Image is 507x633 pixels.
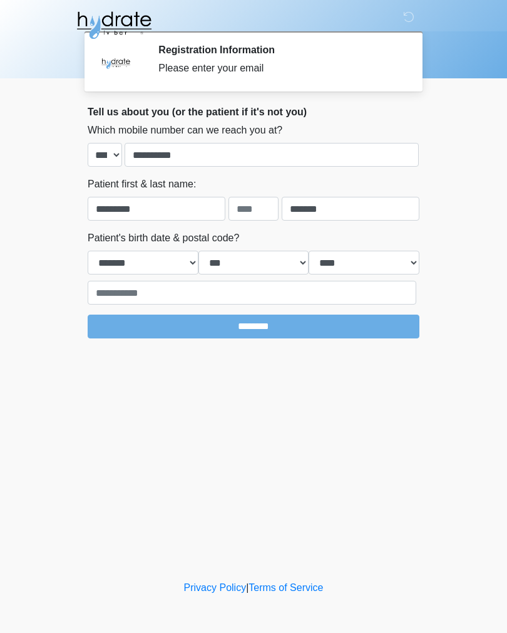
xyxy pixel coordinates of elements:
h2: Tell us about you (or the patient if it's not you) [88,106,419,118]
a: | [246,582,248,593]
label: Which mobile number can we reach you at? [88,123,282,138]
a: Privacy Policy [184,582,247,593]
a: Terms of Service [248,582,323,593]
label: Patient's birth date & postal code? [88,231,239,246]
img: Agent Avatar [97,44,135,81]
img: Hydrate IV Bar - Fort Collins Logo [75,9,153,41]
label: Patient first & last name: [88,177,196,192]
div: Please enter your email [158,61,401,76]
